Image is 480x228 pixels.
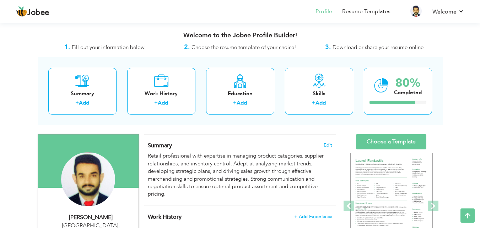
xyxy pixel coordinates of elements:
[79,99,89,106] a: Add
[394,89,422,96] div: Completed
[38,32,443,39] h3: Welcome to the Jobee Profile Builder!
[315,7,332,16] a: Profile
[394,77,422,89] div: 80%
[148,213,332,221] h4: This helps to show the companies you have worked for.
[154,99,158,107] label: +
[333,44,425,51] span: Download or share your resume online.
[148,142,172,149] span: Summary
[27,9,49,17] span: Jobee
[133,90,190,97] div: Work History
[72,44,146,51] span: Fill out your information below.
[294,214,332,219] span: + Add Experience
[324,143,332,148] span: Edit
[237,99,247,106] a: Add
[342,7,390,16] a: Resume Templates
[356,134,426,149] a: Choose a Template
[148,142,332,149] h4: Adding a summary is a quick and easy way to highlight your experience and interests.
[291,90,347,97] div: Skills
[325,43,331,52] strong: 3.
[432,7,464,16] a: Welcome
[315,99,326,106] a: Add
[184,43,190,52] strong: 2.
[64,43,70,52] strong: 1.
[233,99,237,107] label: +
[75,99,79,107] label: +
[148,213,182,221] span: Work History
[16,6,27,17] img: jobee.io
[410,5,422,17] img: Profile Img
[61,152,115,206] img: Ahmad Raza Aftab
[43,213,139,222] div: [PERSON_NAME]
[148,152,332,198] div: Retail professional with expertise in managing product categories, supplier relationships, and in...
[212,90,269,97] div: Education
[312,99,315,107] label: +
[16,6,49,17] a: Jobee
[158,99,168,106] a: Add
[192,44,296,51] span: Choose the resume template of your choice!
[54,90,111,97] div: Summary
